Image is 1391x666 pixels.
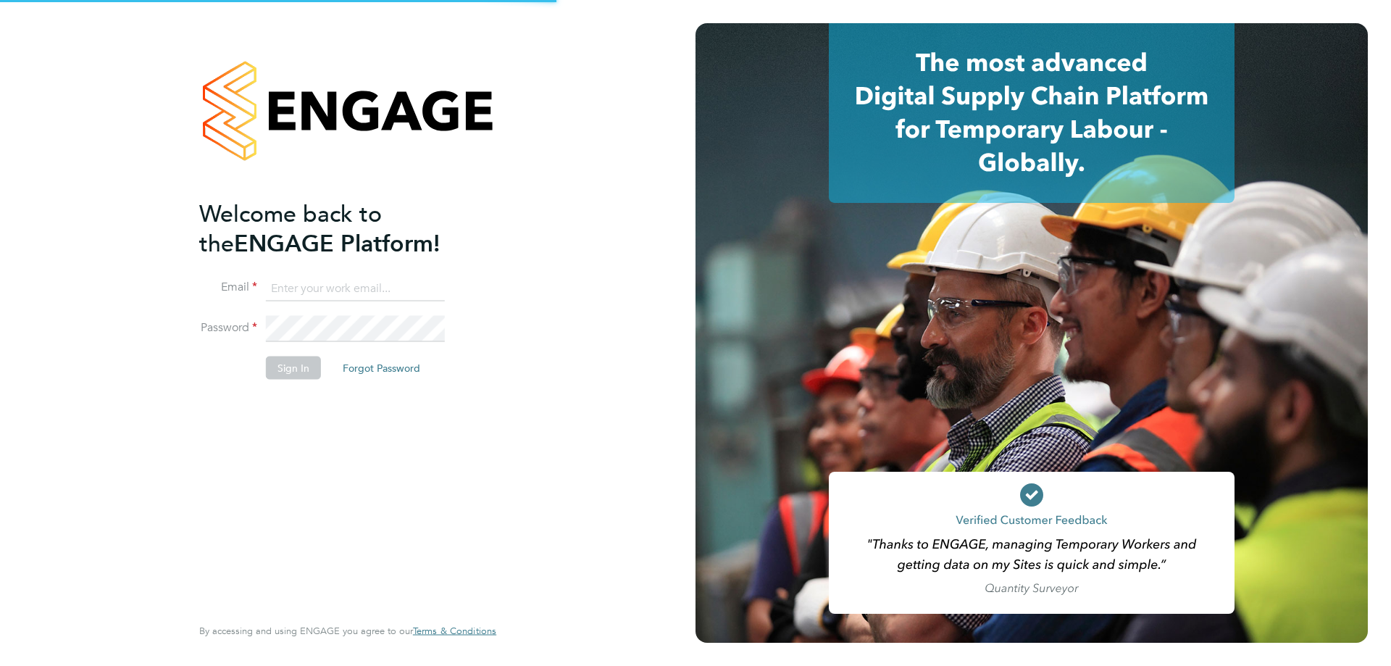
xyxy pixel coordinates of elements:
h2: ENGAGE Platform! [199,199,482,258]
input: Enter your work email... [266,275,445,301]
label: Password [199,320,257,336]
a: Terms & Conditions [413,625,496,637]
span: Welcome back to the [199,199,382,257]
label: Email [199,280,257,295]
button: Forgot Password [331,357,432,380]
span: By accessing and using ENGAGE you agree to our [199,625,496,637]
button: Sign In [266,357,321,380]
span: Terms & Conditions [413,625,496,637]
